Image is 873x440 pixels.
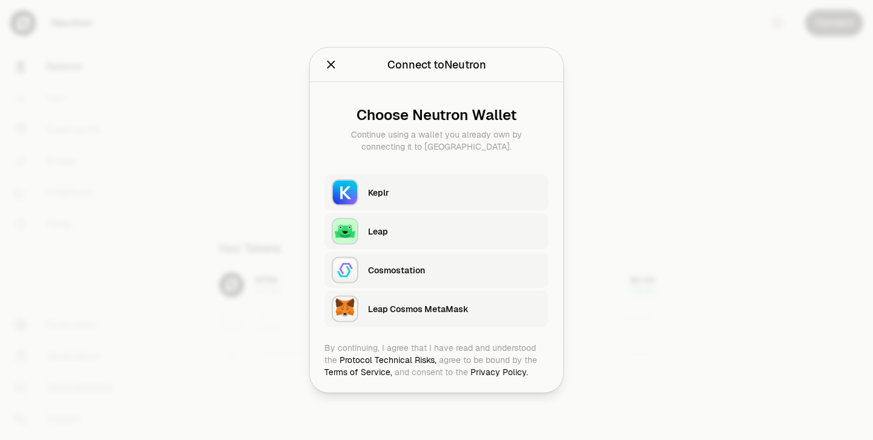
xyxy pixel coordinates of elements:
[332,179,358,206] img: Keplr
[368,303,541,315] div: Leap Cosmos MetaMask
[368,225,541,238] div: Leap
[324,291,549,327] button: Leap Cosmos MetaMaskLeap Cosmos MetaMask
[334,107,539,124] div: Choose Neutron Wallet
[368,187,541,199] div: Keplr
[332,218,358,245] img: Leap
[324,342,549,378] div: By continuing, I agree that I have read and understood the agree to be bound by the and consent t...
[324,367,392,378] a: Terms of Service,
[324,175,549,211] button: KeplrKeplr
[470,367,528,378] a: Privacy Policy.
[332,257,358,284] img: Cosmostation
[332,296,358,322] img: Leap Cosmos MetaMask
[368,264,541,276] div: Cosmostation
[324,252,549,288] button: CosmostationCosmostation
[324,213,549,250] button: LeapLeap
[339,355,436,365] a: Protocol Technical Risks,
[334,128,539,153] div: Continue using a wallet you already own by connecting it to [GEOGRAPHIC_DATA].
[387,56,486,73] div: Connect to Neutron
[324,56,338,73] button: Close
